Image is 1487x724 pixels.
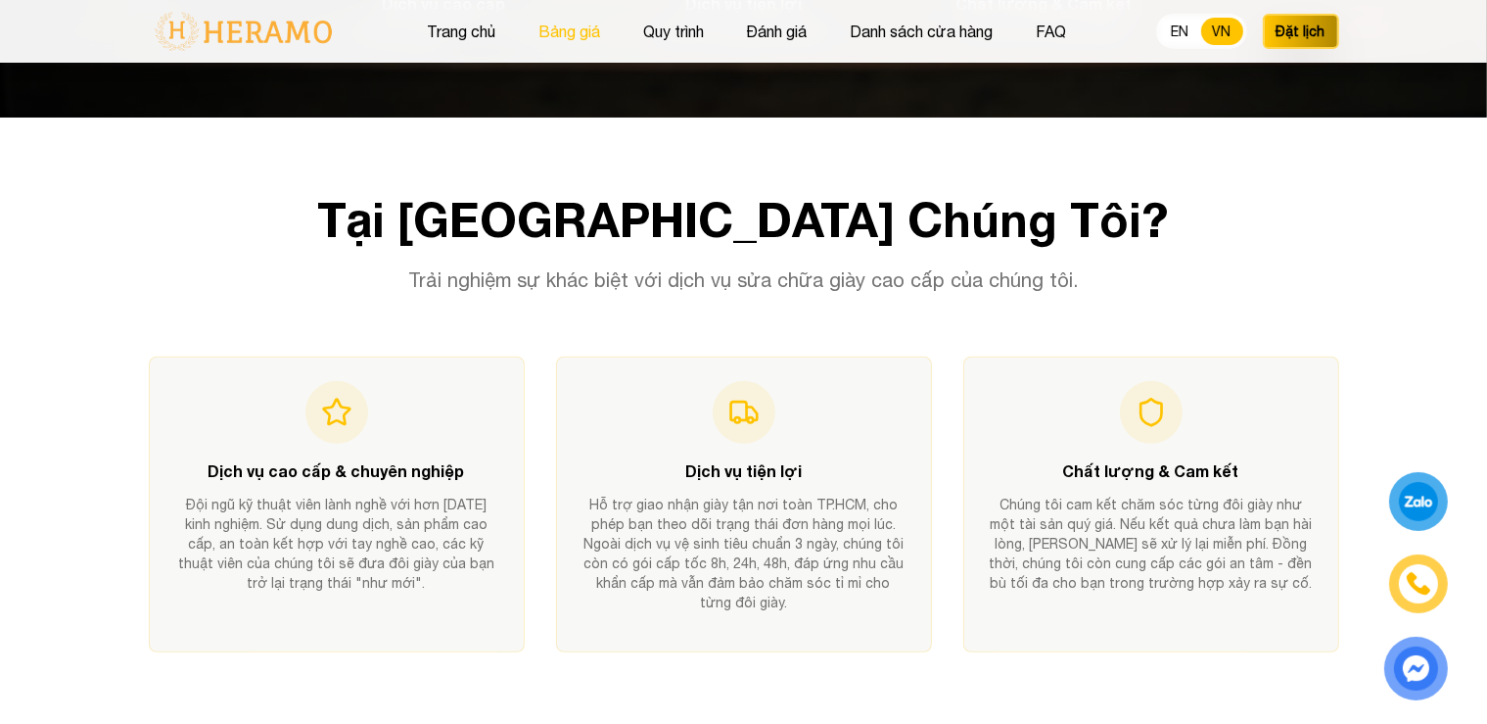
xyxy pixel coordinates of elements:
p: Đội ngũ kỹ thuật viên lành nghề với hơn [DATE] kinh nghiệm. Sử dụng dung dịch, sản phẩm cao cấp, ... [173,495,500,593]
button: Bảng giá [533,19,606,44]
p: Chúng tôi cam kết chăm sóc từng đôi giày như một tài sản quý giá. Nếu kết quả chưa làm bạn hài lò... [988,495,1315,593]
button: Quy trình [637,19,710,44]
p: Trải nghiệm sự khác biệt với dịch vụ sửa chữa giày cao cấp của chúng tôi. [368,266,1120,294]
button: Đặt lịch [1263,14,1339,49]
button: Danh sách cửa hàng [845,19,999,44]
button: EN [1160,18,1201,45]
h4: Dịch vụ tiện lợi [581,459,907,483]
img: logo-with-text.png [149,11,338,52]
h4: Chất lượng & Cam kết [988,459,1315,483]
h2: Tại [GEOGRAPHIC_DATA] Chúng Tôi? [149,196,1339,243]
button: Đánh giá [741,19,813,44]
p: Hỗ trợ giao nhận giày tận nơi toàn TP.HCM, cho phép bạn theo dõi trạng thái đơn hàng mọi lúc. Ngo... [581,495,907,612]
img: phone-icon [1406,571,1431,597]
button: FAQ [1031,19,1073,44]
h4: Dịch vụ cao cấp & chuyên nghiệp [173,459,500,483]
a: phone-icon [1392,557,1445,610]
button: VN [1201,18,1243,45]
button: Trang chủ [421,19,501,44]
